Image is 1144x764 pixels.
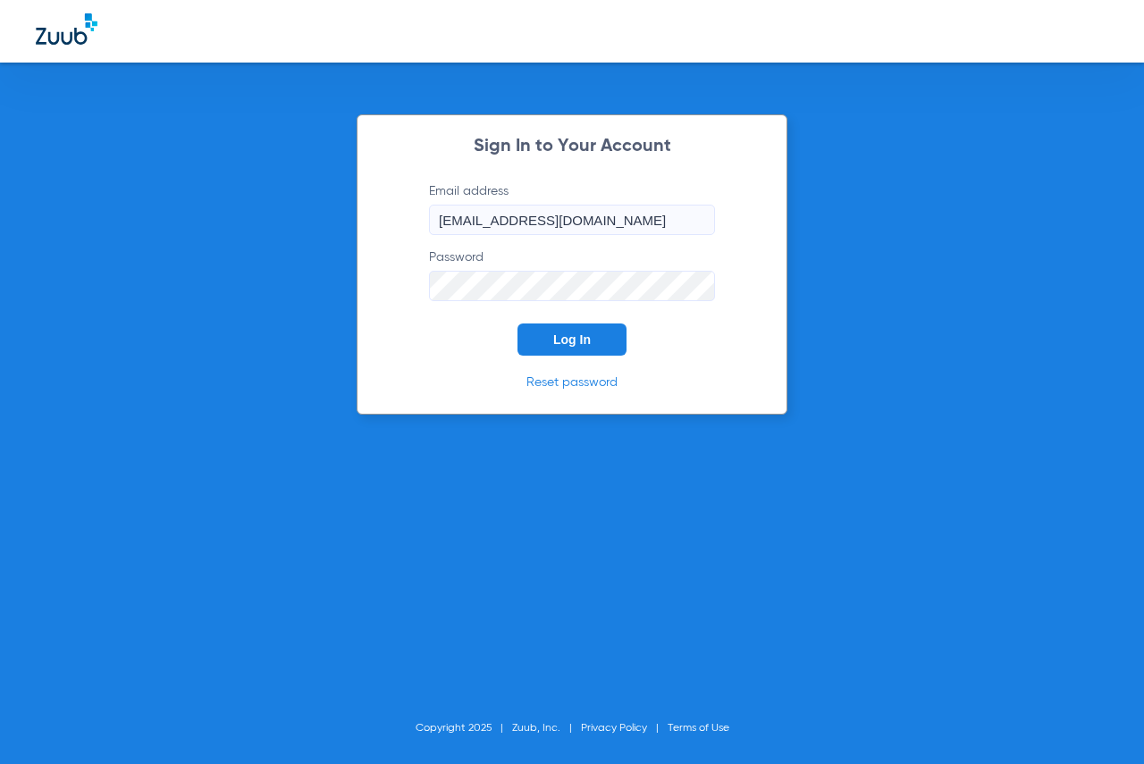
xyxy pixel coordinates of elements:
[517,323,627,356] button: Log In
[429,205,715,235] input: Email address
[581,723,647,734] a: Privacy Policy
[429,271,715,301] input: Password
[512,719,581,737] li: Zuub, Inc.
[429,182,715,235] label: Email address
[416,719,512,737] li: Copyright 2025
[36,13,97,45] img: Zuub Logo
[1055,678,1144,764] iframe: Chat Widget
[402,138,742,155] h2: Sign In to Your Account
[526,376,618,389] a: Reset password
[553,332,591,347] span: Log In
[668,723,729,734] a: Terms of Use
[429,248,715,301] label: Password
